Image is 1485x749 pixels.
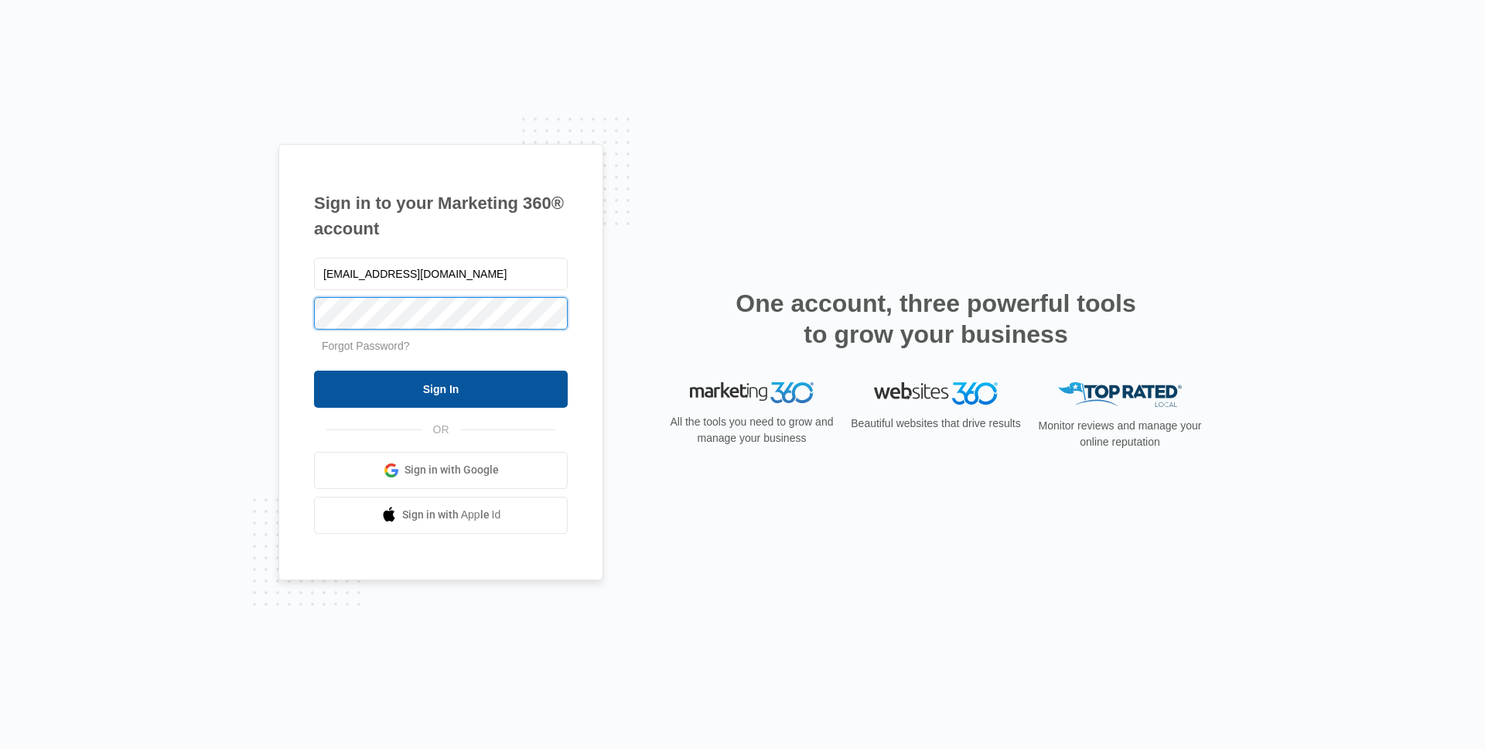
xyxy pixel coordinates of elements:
input: Email [314,258,568,290]
a: Sign in with Apple Id [314,497,568,534]
img: Top Rated Local [1058,382,1182,408]
p: Beautiful websites that drive results [849,416,1022,432]
p: Monitor reviews and manage your online reputation [1033,418,1207,450]
span: Sign in with Google [405,462,499,478]
h1: Sign in to your Marketing 360® account [314,190,568,241]
img: Marketing 360 [690,382,814,404]
input: Sign In [314,371,568,408]
h2: One account, three powerful tools to grow your business [731,288,1141,350]
p: All the tools you need to grow and manage your business [665,414,838,446]
a: Sign in with Google [314,452,568,489]
img: Websites 360 [874,382,998,405]
span: Sign in with Apple Id [402,507,501,523]
span: OR [422,422,460,438]
a: Forgot Password? [322,340,410,352]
